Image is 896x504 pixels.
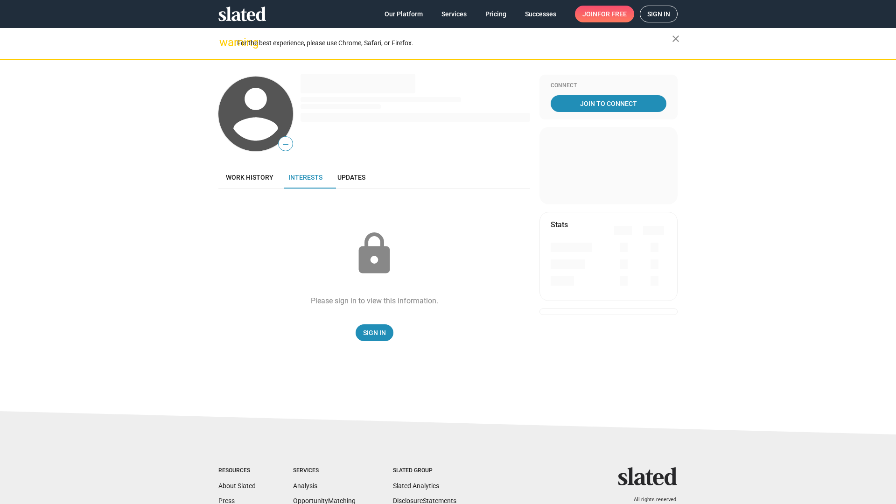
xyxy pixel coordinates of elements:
[441,6,467,22] span: Services
[218,166,281,189] a: Work history
[288,174,322,181] span: Interests
[518,6,564,22] a: Successes
[551,82,666,90] div: Connect
[293,482,317,490] a: Analysis
[279,138,293,150] span: —
[363,324,386,341] span: Sign In
[293,467,356,475] div: Services
[551,95,666,112] a: Join To Connect
[551,220,568,230] mat-card-title: Stats
[218,482,256,490] a: About Slated
[226,174,273,181] span: Work history
[640,6,678,22] a: Sign in
[218,467,256,475] div: Resources
[337,174,365,181] span: Updates
[485,6,506,22] span: Pricing
[553,95,665,112] span: Join To Connect
[311,296,438,306] div: Please sign in to view this information.
[393,482,439,490] a: Slated Analytics
[434,6,474,22] a: Services
[670,33,681,44] mat-icon: close
[219,37,231,48] mat-icon: warning
[281,166,330,189] a: Interests
[597,6,627,22] span: for free
[351,231,398,277] mat-icon: lock
[237,37,672,49] div: For the best experience, please use Chrome, Safari, or Firefox.
[647,6,670,22] span: Sign in
[385,6,423,22] span: Our Platform
[377,6,430,22] a: Our Platform
[582,6,627,22] span: Join
[525,6,556,22] span: Successes
[478,6,514,22] a: Pricing
[356,324,393,341] a: Sign In
[330,166,373,189] a: Updates
[393,467,456,475] div: Slated Group
[575,6,634,22] a: Joinfor free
